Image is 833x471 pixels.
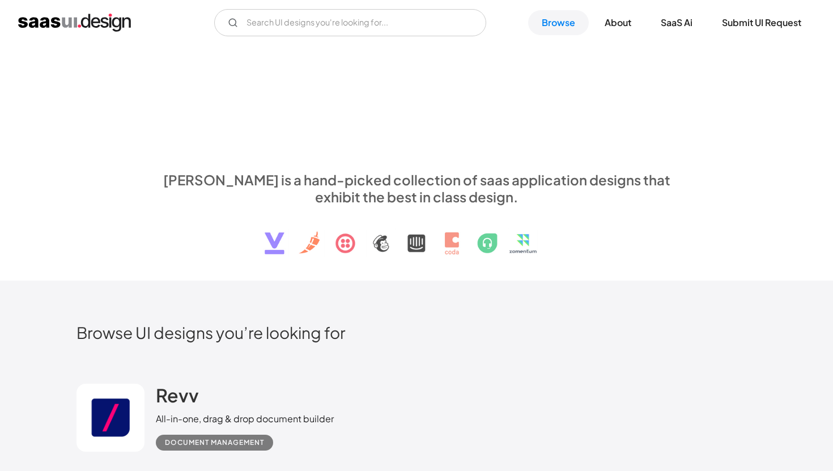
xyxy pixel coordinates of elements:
a: home [18,14,131,32]
a: About [591,10,645,35]
div: Document Management [165,436,264,449]
h2: Browse UI designs you’re looking for [76,323,756,342]
form: Email Form [214,9,486,36]
a: Submit UI Request [708,10,815,35]
input: Search UI designs you're looking for... [214,9,486,36]
div: [PERSON_NAME] is a hand-picked collection of saas application designs that exhibit the best in cl... [156,171,677,205]
div: All-in-one, drag & drop document builder [156,412,334,426]
h1: Explore SaaS UI design patterns & interactions. [156,73,677,160]
a: Browse [528,10,589,35]
a: Revv [156,384,199,412]
img: text, icon, saas logo [245,205,588,264]
a: SaaS Ai [647,10,706,35]
h2: Revv [156,384,199,406]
